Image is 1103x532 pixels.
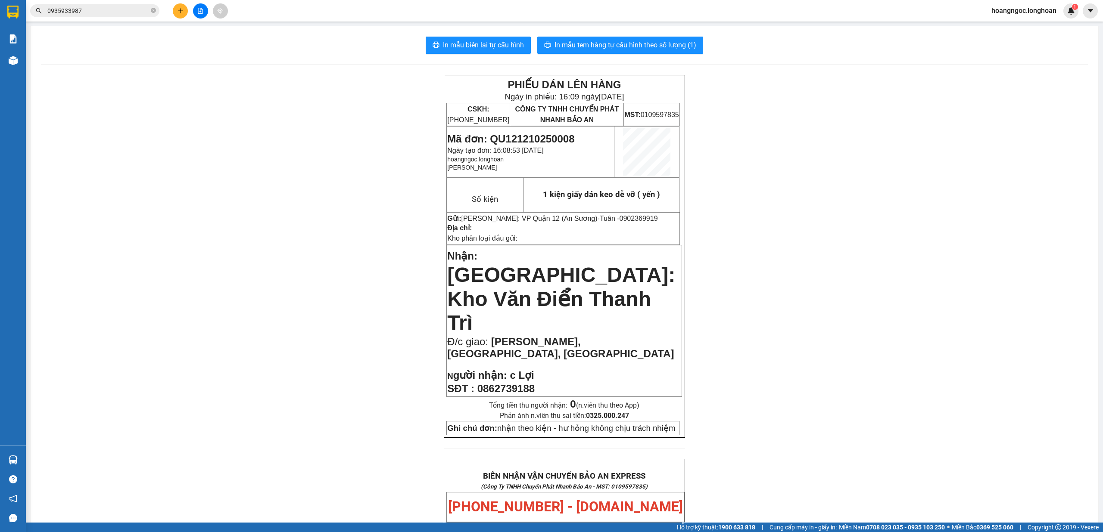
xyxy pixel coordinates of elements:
span: Nhận: [447,250,477,262]
span: [PHONE_NUMBER] - [DOMAIN_NAME] [448,498,683,515]
button: printerIn mẫu biên lai tự cấu hình [426,37,531,54]
span: [PHONE_NUMBER] [447,105,509,124]
span: CÔNG TY TNHH CHUYỂN PHÁT NHANH BẢO AN [515,105,619,124]
strong: 0369 525 060 [976,524,1013,531]
span: [DATE] [599,92,624,101]
strong: Gửi: [447,215,461,222]
strong: N [447,371,507,380]
span: gười nhận: [453,369,507,381]
span: Đ/c giao: [447,336,491,347]
span: [PERSON_NAME], [GEOGRAPHIC_DATA], [GEOGRAPHIC_DATA] [447,336,674,359]
strong: 0 [570,398,576,410]
span: caret-down [1087,7,1094,15]
span: question-circle [9,475,17,483]
span: plus [178,8,184,14]
span: 0902369919 [620,215,658,222]
img: icon-new-feature [1067,7,1075,15]
span: Ngày tạo đơn: 16:08:53 [DATE] [447,147,543,154]
span: Số kiện [472,195,498,204]
strong: BIÊN NHẬN VẬN CHUYỂN BẢO AN EXPRESS [483,471,645,481]
span: 1 [1073,4,1076,10]
span: close-circle [151,7,156,15]
span: | [762,523,763,532]
span: 0109597835 [624,111,679,118]
span: Kho phân loại đầu gửi: [447,235,517,242]
strong: Địa chỉ: [447,224,472,232]
sup: 1 [1072,4,1078,10]
span: [PERSON_NAME] [447,164,497,171]
span: Tổng tiền thu người nhận: [489,401,639,409]
span: file-add [197,8,203,14]
span: Miền Bắc [952,523,1013,532]
span: (n.viên thu theo App) [570,401,639,409]
img: warehouse-icon [9,56,18,65]
span: message [9,514,17,522]
strong: 1900 633 818 [718,524,755,531]
span: In mẫu tem hàng tự cấu hình theo số lượng (1) [555,40,696,50]
span: printer [544,41,551,49]
span: close-circle [151,8,156,13]
span: nhận theo kiện - hư hỏng không chịu trách nhiệm [447,424,675,433]
strong: PHIẾU DÁN LÊN HÀNG [508,79,621,90]
span: printer [433,41,439,49]
span: 0862739188 [477,383,535,394]
span: copyright [1055,524,1061,530]
span: Phản ánh n.viên thu sai tiền: [500,411,629,420]
strong: (Công Ty TNHH Chuyển Phát Nhanh Bảo An - MST: 0109597835) [481,483,648,490]
span: Hỗ trợ kỹ thuật: [677,523,755,532]
span: Tuân - [600,215,658,222]
span: 1 kiện giấy dán keo dễ vỡ ( yến ) [543,190,660,199]
span: aim [217,8,223,14]
span: c Lợi [510,369,534,381]
input: Tìm tên, số ĐT hoặc mã đơn [47,6,149,15]
button: aim [213,3,228,19]
button: printerIn mẫu tem hàng tự cấu hình theo số lượng (1) [537,37,703,54]
span: search [36,8,42,14]
span: [PERSON_NAME]: VP Quận 12 (An Sương) [461,215,598,222]
button: caret-down [1083,3,1098,19]
span: Miền Nam [839,523,945,532]
strong: 0708 023 035 - 0935 103 250 [866,524,945,531]
button: file-add [193,3,208,19]
button: plus [173,3,188,19]
strong: SĐT : [447,383,474,394]
strong: MST: [624,111,640,118]
span: | [1020,523,1021,532]
span: - [598,215,658,222]
span: In mẫu biên lai tự cấu hình [443,40,524,50]
img: warehouse-icon [9,455,18,464]
strong: CSKH: [467,105,489,113]
span: ⚪️ [947,526,950,529]
img: solution-icon [9,34,18,43]
span: notification [9,495,17,503]
span: hoangngoc.longhoan [985,5,1063,16]
strong: Ghi chú đơn: [447,424,497,433]
img: logo-vxr [7,6,19,19]
strong: 0325.000.247 [586,411,629,420]
span: Ngày in phiếu: 16:09 ngày [505,92,624,101]
span: hoangngoc.longhoan [447,156,504,163]
span: [GEOGRAPHIC_DATA]: Kho Văn Điển Thanh Trì [447,263,675,334]
span: Cung cấp máy in - giấy in: [770,523,837,532]
span: Mã đơn: QU121210250008 [447,133,574,145]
